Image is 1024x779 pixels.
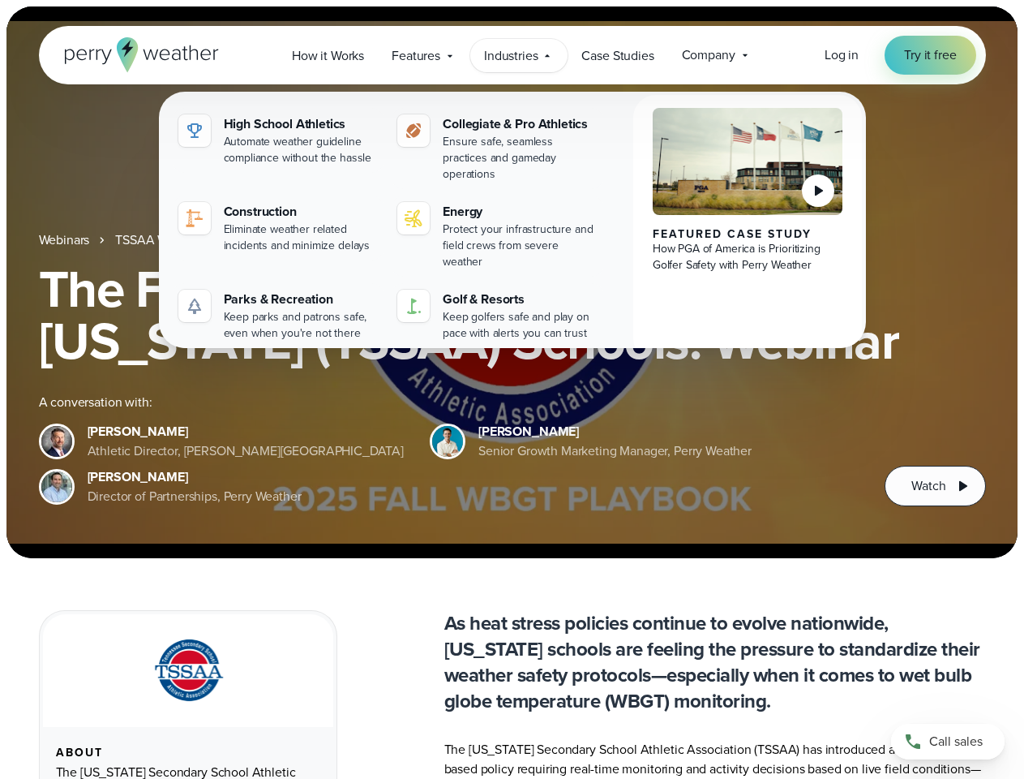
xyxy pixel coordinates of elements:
div: About [56,747,320,760]
div: Keep golfers safe and play on pace with alerts you can trust [443,309,598,342]
a: Golf & Resorts Keep golfers safe and play on pace with alerts you can trust [391,283,604,348]
div: Parks & Recreation [224,290,379,309]
div: Ensure safe, seamless practices and gameday operations [443,134,598,183]
span: Call sales [929,732,983,751]
nav: Breadcrumb [39,230,986,250]
button: Watch [885,466,985,506]
img: parks-icon-grey.svg [185,296,204,316]
a: How it Works [278,39,378,72]
div: Keep parks and patrons safe, even when you're not there [224,309,379,342]
img: TSSAA-Tennessee-Secondary-School-Athletic-Association.svg [134,634,242,708]
div: Senior Growth Marketing Manager, Perry Weather [478,441,752,461]
span: Watch [911,476,945,496]
div: How PGA of America is Prioritizing Golfer Safety with Perry Weather [653,241,843,273]
div: A conversation with: [39,393,859,412]
div: Eliminate weather related incidents and minimize delays [224,222,379,254]
a: Case Studies [568,39,667,72]
img: Spencer Patton, Perry Weather [432,426,463,457]
div: [PERSON_NAME] [478,422,752,441]
div: [PERSON_NAME] [88,422,405,441]
a: TSSAA WBGT Fall Playbook [115,230,269,250]
span: Log in [825,45,859,64]
div: Athletic Director, [PERSON_NAME][GEOGRAPHIC_DATA] [88,441,405,461]
img: Jeff Wood [41,471,72,502]
div: Featured Case Study [653,228,843,241]
a: Webinars [39,230,90,250]
a: Call sales [891,724,1005,760]
a: Collegiate & Pro Athletics Ensure safe, seamless practices and gameday operations [391,108,604,189]
span: Try it free [904,45,956,65]
p: As heat stress policies continue to evolve nationwide, [US_STATE] schools are feeling the pressur... [444,610,986,714]
div: Automate weather guideline compliance without the hassle [224,134,379,166]
a: Energy Protect your infrastructure and field crews from severe weather [391,196,604,277]
span: Features [392,46,440,66]
a: PGA of America, Frisco Campus Featured Case Study How PGA of America is Prioritizing Golfer Safet... [633,95,863,361]
a: construction perry weather Construction Eliminate weather related incidents and minimize delays [172,196,385,260]
span: Company [682,45,735,65]
img: PGA of America, Frisco Campus [653,108,843,215]
img: Brian Wyatt [41,426,72,457]
div: [PERSON_NAME] [88,467,302,487]
a: High School Athletics Automate weather guideline compliance without the hassle [172,108,385,173]
h1: The Fall WBGT Playbook for [US_STATE] (TSSAA) Schools: Webinar [39,263,986,367]
div: Golf & Resorts [443,290,598,309]
span: Case Studies [581,46,653,66]
img: highschool-icon.svg [185,121,204,140]
span: How it Works [292,46,364,66]
a: Parks & Recreation Keep parks and patrons safe, even when you're not there [172,283,385,348]
div: Collegiate & Pro Athletics [443,114,598,134]
span: Industries [484,46,538,66]
a: Try it free [885,36,975,75]
div: Protect your infrastructure and field crews from severe weather [443,222,598,270]
img: construction perry weather [185,209,204,228]
div: High School Athletics [224,114,379,134]
img: golf-iconV2.svg [404,296,423,316]
a: Log in [825,45,859,65]
div: Construction [224,202,379,222]
div: Energy [443,202,598,222]
img: proathletics-icon@2x-1.svg [404,121,423,140]
div: Director of Partnerships, Perry Weather [88,487,302,506]
img: energy-icon@2x-1.svg [404,209,423,228]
